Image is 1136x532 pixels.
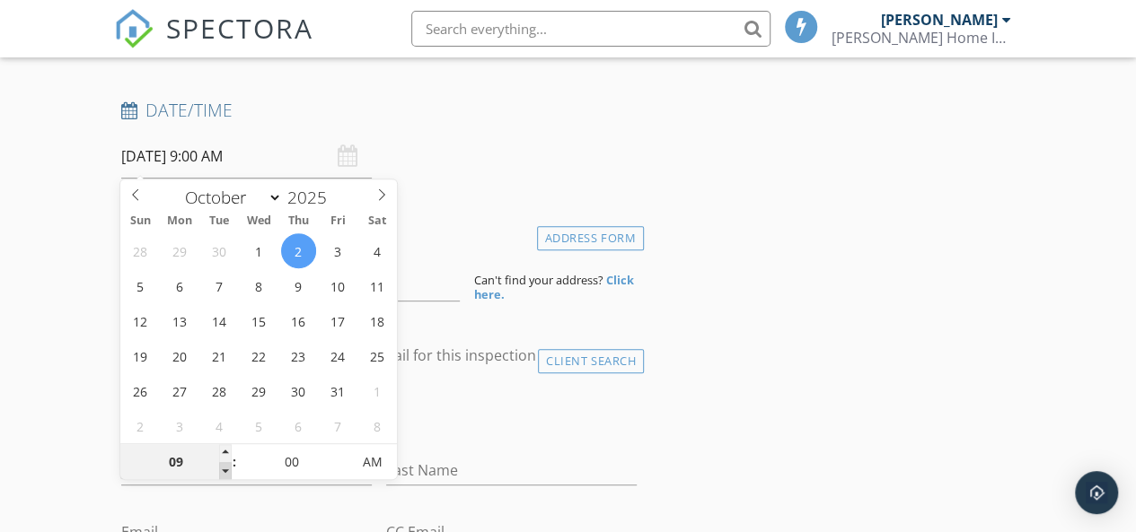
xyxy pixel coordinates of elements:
[123,408,158,443] span: November 2, 2025
[360,233,395,268] span: October 4, 2025
[199,215,239,227] span: Tue
[123,303,158,338] span: October 12, 2025
[281,373,316,408] span: October 30, 2025
[242,268,277,303] span: October 8, 2025
[163,338,198,373] span: October 20, 2025
[321,408,356,443] span: November 7, 2025
[242,303,277,338] span: October 15, 2025
[321,373,356,408] span: October 31, 2025
[163,408,198,443] span: November 3, 2025
[281,338,316,373] span: October 23, 2025
[360,408,395,443] span: November 8, 2025
[120,215,160,227] span: Sun
[202,408,237,443] span: November 4, 2025
[348,444,397,480] span: Click to toggle
[474,272,634,302] strong: Click here.
[239,215,278,227] span: Wed
[202,373,237,408] span: October 28, 2025
[281,303,316,338] span: October 16, 2025
[318,215,357,227] span: Fri
[281,268,316,303] span: October 9, 2025
[163,268,198,303] span: October 6, 2025
[411,11,771,47] input: Search everything...
[123,338,158,373] span: October 19, 2025
[123,268,158,303] span: October 5, 2025
[202,268,237,303] span: October 7, 2025
[360,303,395,338] span: October 18, 2025
[114,9,154,48] img: The Best Home Inspection Software - Spectora
[121,99,637,122] h4: Date/Time
[321,303,356,338] span: October 17, 2025
[538,349,644,373] div: Client Search
[163,233,198,268] span: September 29, 2025
[163,373,198,408] span: October 27, 2025
[357,215,397,227] span: Sat
[242,338,277,373] span: October 22, 2025
[360,338,395,373] span: October 25, 2025
[163,303,198,338] span: October 13, 2025
[260,346,536,364] label: Enable Client CC email for this inspection
[1075,471,1118,514] div: Open Intercom Messenger
[360,268,395,303] span: October 11, 2025
[281,408,316,443] span: November 6, 2025
[278,215,318,227] span: Thu
[121,135,372,179] input: Select date
[321,268,356,303] span: October 10, 2025
[242,408,277,443] span: November 5, 2025
[281,233,316,268] span: October 2, 2025
[474,272,603,288] span: Can't find your address?
[360,373,395,408] span: November 1, 2025
[202,303,237,338] span: October 14, 2025
[282,186,341,209] input: Year
[321,338,356,373] span: October 24, 2025
[123,373,158,408] span: October 26, 2025
[537,226,644,250] div: Address Form
[202,338,237,373] span: October 21, 2025
[166,9,313,47] span: SPECTORA
[202,233,237,268] span: September 30, 2025
[232,444,237,480] span: :
[832,29,1011,47] div: Ivey Home Inspection Service
[123,233,158,268] span: September 28, 2025
[321,233,356,268] span: October 3, 2025
[160,215,199,227] span: Mon
[242,233,277,268] span: October 1, 2025
[881,11,998,29] div: [PERSON_NAME]
[114,24,313,62] a: SPECTORA
[242,373,277,408] span: October 29, 2025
